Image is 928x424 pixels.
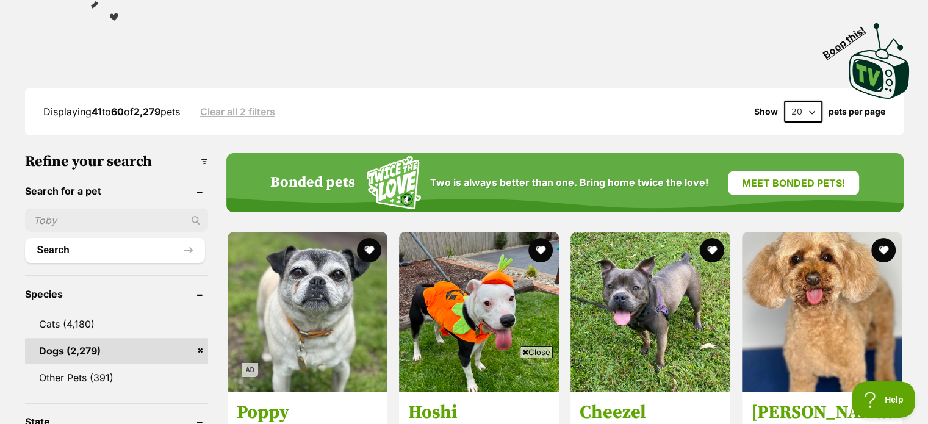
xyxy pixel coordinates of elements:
[700,238,724,262] button: favourite
[821,16,877,60] span: Boop this!
[25,238,205,262] button: Search
[270,174,355,192] h4: Bonded pets
[242,363,686,418] iframe: Advertisement
[25,209,208,232] input: Toby
[399,232,559,392] img: Hoshi - Bull Arab x Staffordshire Bull Terrier Dog
[237,401,378,424] h3: Poppy
[852,381,916,418] iframe: Help Scout Beacon - Open
[520,346,553,358] span: Close
[200,106,275,117] a: Clear all 2 filters
[728,171,859,195] a: Meet bonded pets!
[849,23,910,99] img: PetRescue TV logo
[751,401,893,424] h3: [PERSON_NAME]
[742,232,902,392] img: Mitzi - Poodle (Toy) Dog
[43,106,180,118] span: Displaying to of pets
[570,232,730,392] img: Cheezel - French Bulldog x English Staffordshire Bull Terrier Dog
[25,338,208,364] a: Dogs (2,279)
[134,106,160,118] strong: 2,279
[242,363,258,377] span: AD
[92,106,102,118] strong: 41
[111,106,124,118] strong: 60
[25,289,208,300] header: Species
[367,156,421,209] img: Squiggle
[228,232,387,392] img: Poppy - Pug Dog
[849,12,910,101] a: Boop this!
[25,185,208,196] header: Search for a pet
[357,238,381,262] button: favourite
[430,177,708,189] span: Two is always better than one. Bring home twice the love!
[25,365,208,390] a: Other Pets (391)
[528,238,553,262] button: favourite
[25,311,208,337] a: Cats (4,180)
[829,107,885,117] label: pets per page
[754,107,778,117] span: Show
[25,153,208,170] h3: Refine your search
[872,238,896,262] button: favourite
